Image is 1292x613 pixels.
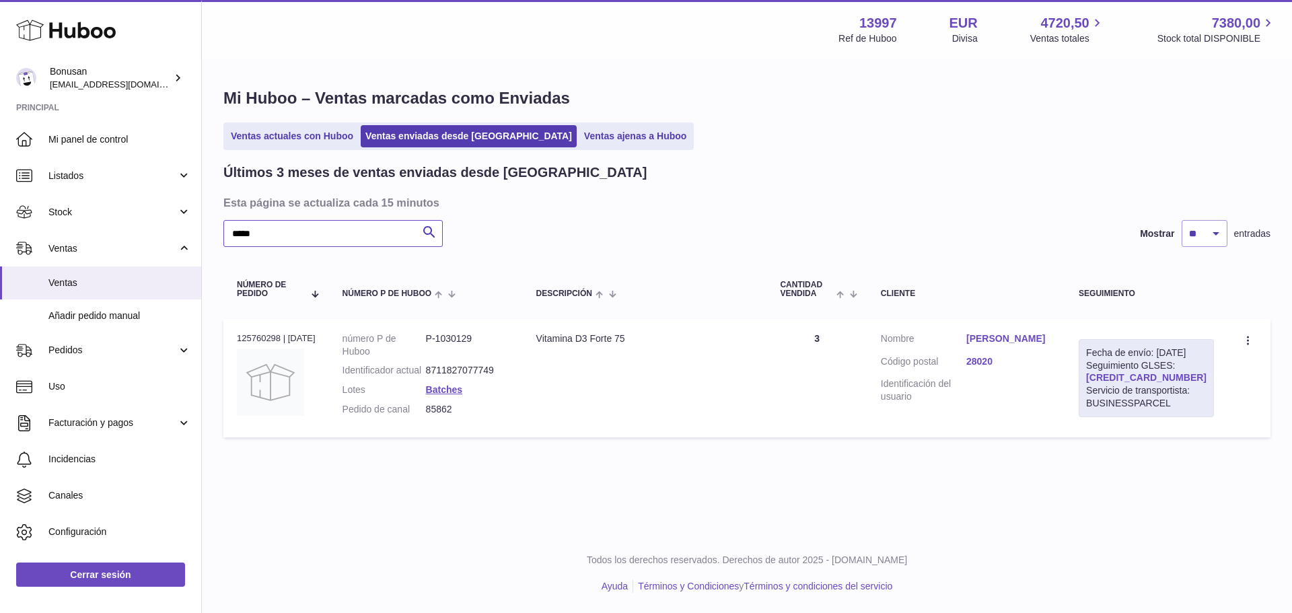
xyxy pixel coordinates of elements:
p: Todos los derechos reservados. Derechos de autor 2025 - [DOMAIN_NAME] [213,554,1281,567]
a: Ayuda [602,581,628,591]
div: Bonusan [50,65,171,91]
dt: número P de Huboo [343,332,426,358]
span: 4720,50 [1040,14,1089,32]
div: Divisa [952,32,978,45]
dt: Identificador actual [343,364,426,377]
span: Stock total DISPONIBLE [1157,32,1276,45]
strong: EUR [949,14,978,32]
div: Cliente [881,289,1052,298]
a: Batches [426,384,462,395]
a: 4720,50 Ventas totales [1030,14,1105,45]
li: y [633,580,892,593]
a: 7380,00 Stock total DISPONIBLE [1157,14,1276,45]
strong: 13997 [859,14,897,32]
h2: Últimos 3 meses de ventas enviadas desde [GEOGRAPHIC_DATA] [223,164,647,182]
span: Pedidos [48,344,177,357]
span: Ventas [48,242,177,255]
div: Seguimiento [1079,289,1214,298]
div: 125760298 | [DATE] [237,332,316,345]
a: Términos y Condiciones [638,581,739,591]
span: Canales [48,489,191,502]
span: Mi panel de control [48,133,191,146]
a: Ventas actuales con Huboo [226,125,358,147]
span: Uso [48,380,191,393]
dt: Pedido de canal [343,403,426,416]
a: [CREDIT_CARD_NUMBER] [1086,372,1207,383]
div: Servicio de transportista: BUSINESSPARCEL [1086,384,1207,410]
span: Cantidad vendida [780,281,832,298]
span: 7380,00 [1212,14,1260,32]
a: [PERSON_NAME] [966,332,1052,345]
div: Seguimiento GLSES: [1079,339,1214,417]
a: 28020 [966,355,1052,368]
a: Ventas enviadas desde [GEOGRAPHIC_DATA] [361,125,577,147]
span: Añadir pedido manual [48,310,191,322]
a: Cerrar sesión [16,563,185,587]
div: Ref de Huboo [838,32,896,45]
a: Términos y condiciones del servicio [744,581,892,591]
h1: Mi Huboo – Ventas marcadas como Enviadas [223,87,1270,109]
span: [EMAIL_ADDRESS][DOMAIN_NAME] [50,79,198,89]
img: no-photo.jpg [237,349,304,416]
span: Stock [48,206,177,219]
label: Mostrar [1140,227,1174,240]
dt: Nombre [881,332,966,349]
span: número P de Huboo [343,289,431,298]
dd: 85862 [426,403,509,416]
dt: Código postal [881,355,966,371]
dd: P-1030129 [426,332,509,358]
h3: Esta página se actualiza cada 15 minutos [223,195,1267,210]
span: Número de pedido [237,281,303,298]
div: Fecha de envío: [DATE] [1086,347,1207,359]
span: Descripción [536,289,592,298]
img: info@bonusan.es [16,68,36,88]
div: Vitamina D3 Forte 75 [536,332,754,345]
dd: 8711827077749 [426,364,509,377]
span: entradas [1234,227,1270,240]
a: Ventas ajenas a Huboo [579,125,692,147]
dt: Lotes [343,384,426,396]
span: Ventas [48,277,191,289]
dt: Identificación del usuario [881,377,966,403]
span: Incidencias [48,453,191,466]
span: Ventas totales [1030,32,1105,45]
td: 3 [766,319,867,437]
span: Listados [48,170,177,182]
span: Configuración [48,526,191,538]
span: Facturación y pagos [48,417,177,429]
